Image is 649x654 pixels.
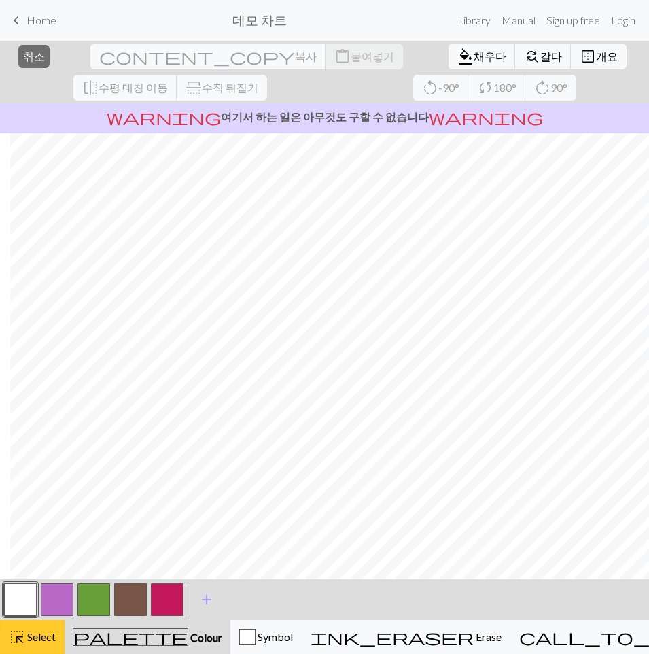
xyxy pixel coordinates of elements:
[476,630,502,643] font: Erase
[18,45,50,68] button: 취소
[230,620,302,654] button: Symbol
[596,50,618,63] span: 개요
[457,47,474,66] span: format_color_fill
[27,14,56,27] span: Home
[258,630,293,643] font: Symbol
[221,110,429,123] font: 여기서 하는 일은 아무것도 구할 수 없습니다
[493,81,516,94] span: 180°
[9,627,25,647] span: highlight_alt
[413,75,469,101] button: -90°
[474,50,506,63] span: 채우다
[571,44,627,69] button: 개요
[541,7,606,34] a: Sign up free
[73,75,177,101] button: 수평 대칭 이동
[198,590,215,609] span: add
[550,81,567,94] span: 90°
[8,11,24,30] span: keyboard_arrow_left
[311,627,474,647] span: ink_eraser
[540,50,562,63] span: 갈다
[295,50,317,63] span: 복사
[606,7,641,34] a: Login
[65,620,230,654] button: Colour
[232,12,287,28] h2: 데모 차트
[202,81,258,94] span: 수직 뒤집기
[73,627,188,647] span: palette
[477,78,493,97] span: sync
[422,78,438,97] span: rotate_left
[534,78,550,97] span: rotate_right
[90,44,326,69] button: 복사
[496,7,541,34] a: Manual
[99,47,295,66] span: content_copy
[580,47,596,66] span: border_outer
[429,107,543,126] span: warning
[190,631,222,644] font: Colour
[438,81,459,94] span: -90°
[302,620,510,654] button: Erase
[468,75,526,101] button: 180°
[8,9,56,32] a: Home
[27,630,56,643] font: Select
[515,44,572,69] button: 갈다
[82,78,99,97] span: flip
[107,107,221,126] span: warning
[184,80,203,96] span: flip
[525,75,576,101] button: 90°
[524,47,540,66] span: find_replace
[449,44,516,69] button: 채우다
[452,7,496,34] a: Library
[23,50,45,63] span: 취소
[99,81,168,94] span: 수평 대칭 이동
[177,75,267,101] button: 수직 뒤집기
